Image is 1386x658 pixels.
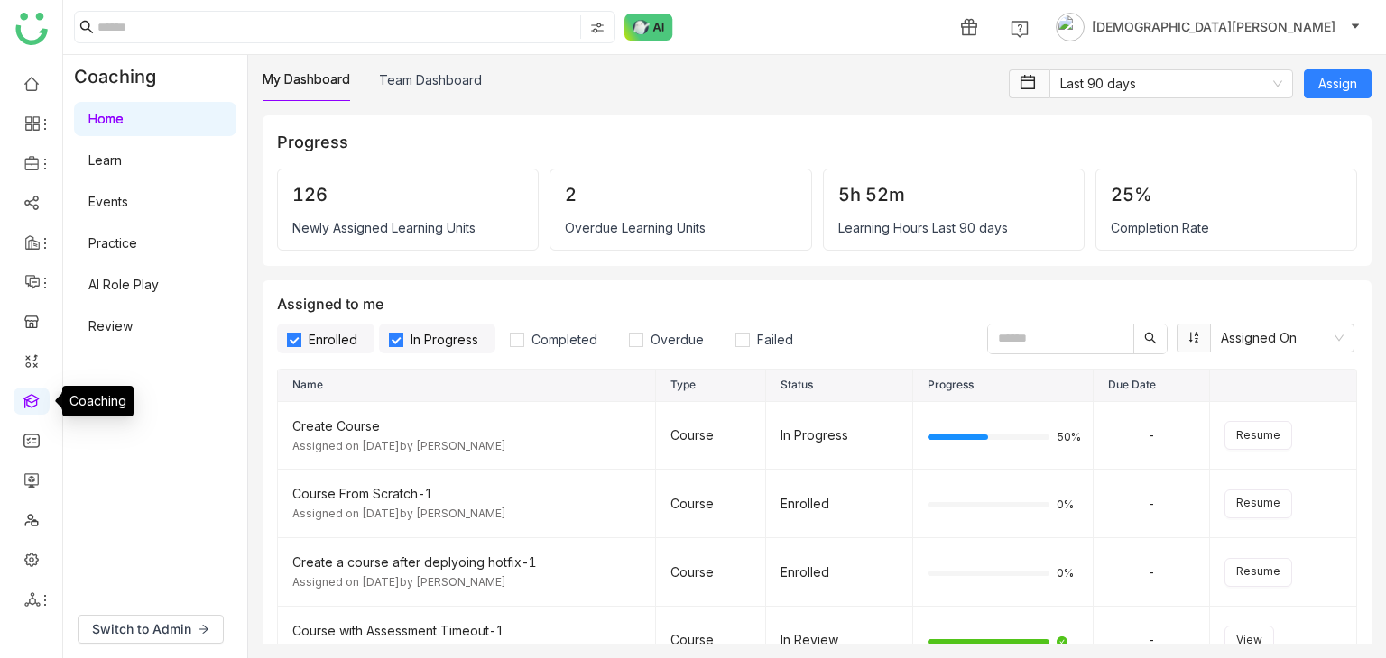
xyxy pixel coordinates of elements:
div: Course with Assessment Timeout-1 [292,621,641,641]
span: Completed [524,332,605,347]
button: Resume [1224,558,1292,587]
th: Type [656,370,766,402]
th: Name [278,370,656,402]
th: Due Date [1094,370,1211,402]
div: Create a course after deplyoing hotfix-1 [292,553,641,572]
div: Course [670,630,751,650]
div: Enrolled [781,494,898,514]
div: 5h 52m [838,184,1069,206]
a: Learn [88,152,122,168]
span: Resume [1236,427,1280,444]
div: Course [670,494,751,514]
div: Newly Assigned Learning Units [292,220,523,235]
td: - [1094,538,1211,607]
nz-select-item: Assigned On [1221,324,1344,352]
button: Assign [1304,69,1372,98]
span: Failed [750,332,800,347]
a: Review [88,318,133,334]
img: help.svg [1011,20,1029,38]
div: Coaching [63,55,183,98]
span: Assign [1318,74,1357,94]
img: search-type.svg [590,21,605,35]
div: Assigned on [DATE] by [PERSON_NAME] [292,574,641,591]
div: Assigned on [DATE] by [PERSON_NAME] [292,438,641,455]
div: 2 [565,184,796,206]
span: In Progress [403,332,485,347]
div: Course [670,562,751,582]
div: Learning Hours Last 90 days [838,220,1069,235]
th: Progress [913,370,1094,402]
div: Enrolled [781,562,898,582]
a: My Dashboard [263,71,350,87]
span: Switch to Admin [92,619,191,639]
a: Events [88,194,128,209]
button: Resume [1224,421,1292,450]
th: Status [766,370,913,402]
span: Resume [1236,495,1280,512]
td: - [1094,402,1211,471]
td: - [1094,470,1211,538]
button: View [1224,626,1274,654]
div: Progress [277,130,1357,154]
span: Resume [1236,563,1280,580]
button: Switch to Admin [78,615,224,644]
div: Assigned to me [277,295,1357,354]
div: 126 [292,184,523,206]
div: Create Course [292,416,641,436]
div: Completion Rate [1111,220,1342,235]
a: AI Role Play [88,277,159,292]
img: logo [15,13,48,45]
span: 0% [1057,499,1078,510]
img: ask-buddy-normal.svg [624,14,673,41]
span: 50% [1057,432,1078,443]
div: Course From Scratch-1 [292,484,641,504]
span: Overdue [643,332,711,347]
span: [DEMOGRAPHIC_DATA][PERSON_NAME] [1092,17,1335,37]
a: Team Dashboard [379,72,482,87]
div: In Review [781,630,898,650]
div: 25% [1111,184,1342,206]
span: Enrolled [301,332,365,347]
div: Assigned on [DATE] by [PERSON_NAME] [292,506,641,523]
button: [DEMOGRAPHIC_DATA][PERSON_NAME] [1052,13,1364,41]
a: Practice [88,235,137,251]
div: Coaching [62,386,134,416]
img: avatar [1056,13,1085,41]
span: 0% [1057,568,1078,579]
button: Resume [1224,489,1292,518]
span: View [1236,632,1262,649]
nz-select-item: Last 90 days [1060,70,1282,97]
a: Home [88,111,124,126]
div: Overdue Learning Units [565,220,796,235]
div: In Progress [781,425,898,445]
div: Course [670,425,751,445]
